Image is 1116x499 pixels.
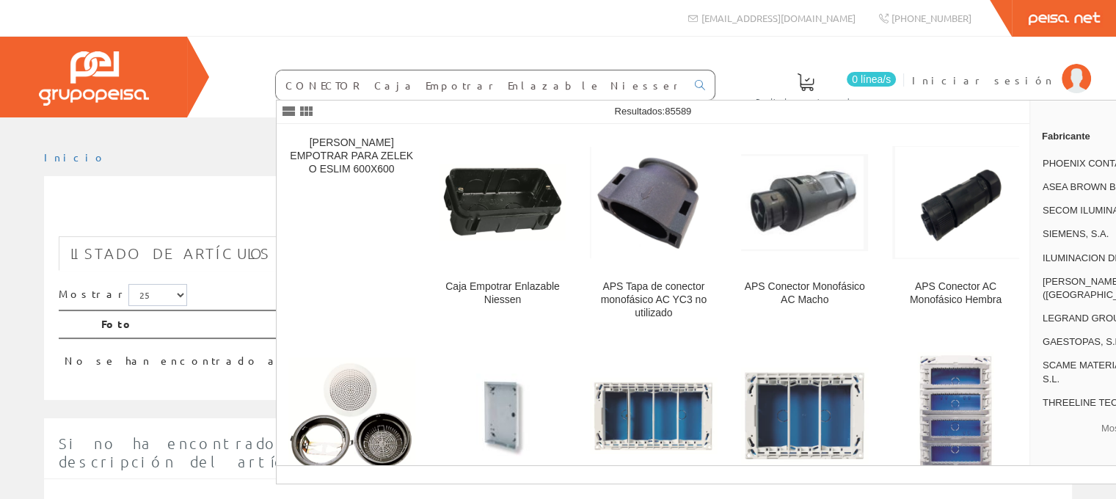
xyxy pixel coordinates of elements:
[59,236,282,271] a: Listado de artículos
[912,73,1054,87] span: Iniciar sesión
[665,106,691,117] span: 85589
[440,280,566,307] div: Caja Empotrar Enlazable Niessen
[95,310,952,338] th: Foto
[59,284,187,306] label: Mostrar
[578,125,729,337] a: APS Tapa de conector monofásico AC YC3 no utilizado APS Tapa de conector monofásico AC YC3 no uti...
[288,352,415,479] img: Caja Empotrar P/altavoz 5 Niessen
[476,374,530,458] img: Caja Empotrar Tamaño 2/4 Niessen
[128,284,187,306] select: Mostrar
[880,125,1031,337] a: APS Conector AC Monofásico Hembra APS Conector AC Monofásico Hembra
[590,280,717,320] div: APS Tapa de conector monofásico AC YC3 no utilizado
[614,106,691,117] span: Resultados:
[756,94,856,109] span: Pedido actual
[892,280,1019,307] div: APS Conector AC Monofásico Hembra
[440,139,566,266] img: Caja Empotrar Enlazable Niessen
[288,136,415,176] div: [PERSON_NAME] EMPOTRAR PARA ZELEK O ESLIM 600X600
[741,280,868,307] div: APS Conector Monofásico AC Macho
[590,352,717,479] img: Caja Empotrar 4 Columnas Niessen
[59,200,1057,229] h1: CONECTOR PARA .Caja Empotrar Enlazable Niessen
[44,150,106,164] a: Inicio
[59,338,952,374] td: No se han encontrado artículos, pruebe con otra búsqueda
[891,12,971,24] span: [PHONE_NUMBER]
[912,61,1091,75] a: Iniciar sesión
[729,125,880,337] a: APS Conector Monofásico AC Macho APS Conector Monofásico AC Macho
[741,352,868,479] img: Caja Empotrar 3 Columnas Niessen
[701,12,856,24] span: [EMAIL_ADDRESS][DOMAIN_NAME]
[276,70,686,100] input: Buscar ...
[39,51,149,106] img: Grupo Peisa
[892,146,1019,260] img: APS Conector AC Monofásico Hembra
[892,352,1019,479] img: Caja Empotrar Centraliz. 24 Modulos Niessen
[277,125,427,337] a: [PERSON_NAME] EMPOTRAR PARA ZELEK O ESLIM 600X600
[847,72,896,87] span: 0 línea/s
[741,154,868,251] img: APS Conector Monofásico AC Macho
[59,434,1054,470] span: Si no ha encontrado algún artículo en nuestro catálogo introduzca aquí la cantidad y la descripci...
[428,125,578,337] a: Caja Empotrar Enlazable Niessen Caja Empotrar Enlazable Niessen
[590,147,717,258] img: APS Tapa de conector monofásico AC YC3 no utilizado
